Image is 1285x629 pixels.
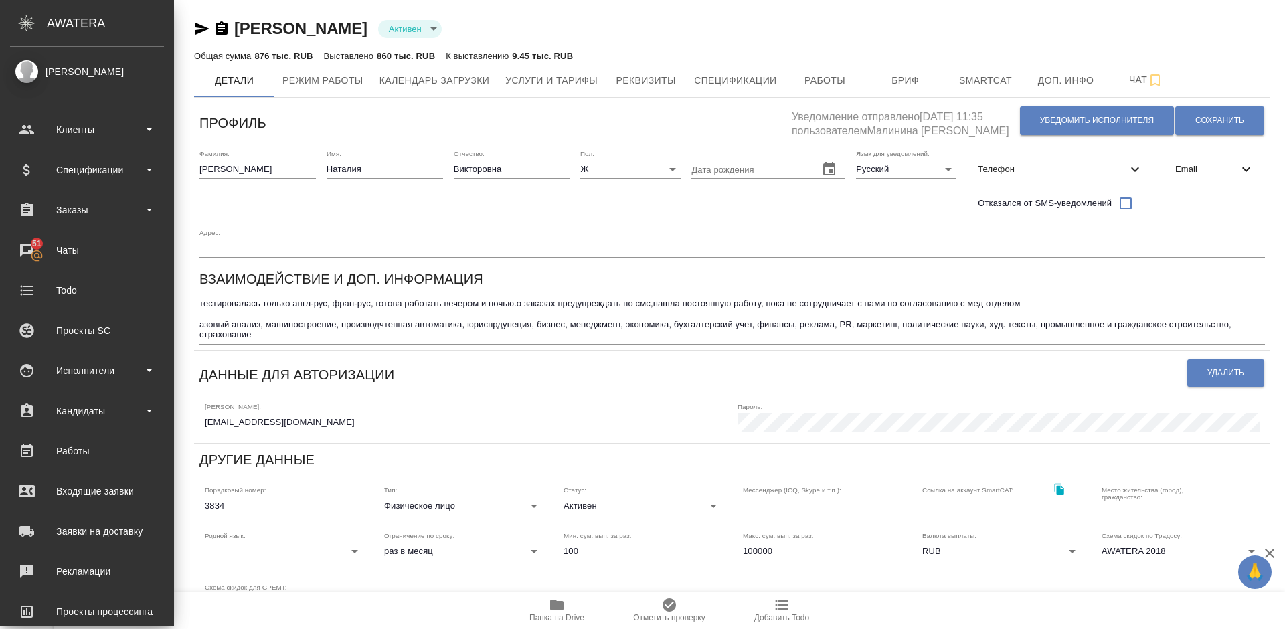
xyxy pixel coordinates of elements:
label: Родной язык: [205,533,246,539]
span: Доп. инфо [1034,72,1098,89]
span: Спецификации [694,72,776,89]
div: раз в месяц [384,542,542,561]
p: Общая сумма [194,51,254,61]
label: Порядковый номер: [205,486,266,493]
div: AWATERA 2018 [1102,542,1260,561]
label: Фамилия: [199,150,230,157]
button: Папка на Drive [501,592,613,629]
h6: Взаимодействие и доп. информация [199,268,483,290]
a: 51Чаты [3,234,171,267]
svg: Подписаться [1147,72,1163,88]
div: Активен [564,497,721,515]
a: Входящие заявки [3,474,171,508]
a: Проекты SC [3,314,171,347]
label: Ограничение по сроку: [384,533,454,539]
button: Удалить [1187,359,1264,387]
div: Проекты SC [10,321,164,341]
textarea: тестировалась только англ-рус, фран-рус, готова работать вечером и ночью.о заказах предупреждать ... [199,298,1265,340]
button: Скопировать ссылку [1045,476,1073,503]
span: Smartcat [954,72,1018,89]
div: Физическое лицо [384,497,542,515]
span: Чат [1114,72,1179,88]
p: 860 тыс. RUB [377,51,435,61]
div: Проекты процессинга [10,602,164,622]
div: Рекламации [10,561,164,581]
div: Todo [10,280,164,300]
div: Русский [856,160,956,179]
label: Имя: [327,150,341,157]
a: Работы [3,434,171,468]
div: Активен [378,20,442,38]
a: Проекты процессинга [3,595,171,628]
div: [PERSON_NAME] [10,64,164,79]
a: Рекламации [3,555,171,588]
label: Валюта выплаты: [922,533,976,539]
span: Уведомить исполнителя [1040,115,1154,126]
div: Спецификации [10,160,164,180]
button: Скопировать ссылку [213,21,230,37]
span: Бриф [873,72,938,89]
label: Макс. сум. вып. за раз: [743,533,814,539]
p: К выставлению [446,51,512,61]
a: Заявки на доставку [3,515,171,548]
button: Добавить Todo [725,592,838,629]
button: Уведомить исполнителя [1020,106,1174,135]
span: Отметить проверку [633,613,705,622]
div: Заказы [10,200,164,220]
button: Отметить проверку [613,592,725,629]
h6: Профиль [199,112,266,134]
span: Детали [202,72,266,89]
span: Email [1175,163,1238,176]
label: Адрес: [199,229,220,236]
label: Схема скидок по Традосу: [1102,533,1182,539]
span: 51 [24,237,50,250]
p: 9.45 тыс. RUB [512,51,573,61]
button: Сохранить [1175,106,1264,135]
label: Мессенджер (ICQ, Skype и т.п.): [743,486,841,493]
span: Календарь загрузки [379,72,490,89]
p: 876 тыс. RUB [254,51,313,61]
div: Клиенты [10,120,164,140]
span: Сохранить [1195,115,1244,126]
button: 🙏 [1238,555,1272,589]
h6: Данные для авторизации [199,364,394,385]
div: Кандидаты [10,401,164,421]
label: Пароль: [738,403,762,410]
div: Чаты [10,240,164,260]
button: Скопировать ссылку для ЯМессенджера [194,21,210,37]
span: Работы [793,72,857,89]
span: Телефон [978,163,1127,176]
label: Место жительства (город), гражданство: [1102,486,1220,500]
div: Телефон [967,155,1154,184]
span: Отказался от SMS-уведомлений [978,197,1112,210]
label: Тип: [384,486,397,493]
label: Статус: [564,486,586,493]
button: Активен [385,23,426,35]
label: Мин. сум. вып. за раз: [564,533,632,539]
label: [PERSON_NAME]: [205,403,261,410]
a: [PERSON_NAME] [234,19,367,37]
label: Схема скидок для GPEMT: [205,583,287,590]
span: Папка на Drive [529,613,584,622]
span: 🙏 [1244,558,1266,586]
span: Режим работы [282,72,363,89]
span: Удалить [1207,367,1244,379]
label: Отчество: [454,150,485,157]
label: Ссылка на аккаунт SmartCAT: [922,486,1014,493]
label: Пол: [580,150,594,157]
div: Ж [580,160,681,179]
a: Todo [3,274,171,307]
label: Язык для уведомлений: [856,150,930,157]
div: Исполнители [10,361,164,381]
div: AWATERA [47,10,174,37]
div: Email [1165,155,1265,184]
div: RUB [922,542,1080,561]
h5: Уведомление отправлено [DATE] 11:35 пользователем Малинина [PERSON_NAME] [792,103,1019,139]
p: Выставлено [324,51,377,61]
div: Заявки на доставку [10,521,164,541]
span: Услуги и тарифы [505,72,598,89]
span: Добавить Todo [754,613,809,622]
div: Входящие заявки [10,481,164,501]
h6: Другие данные [199,449,315,470]
span: Реквизиты [614,72,678,89]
